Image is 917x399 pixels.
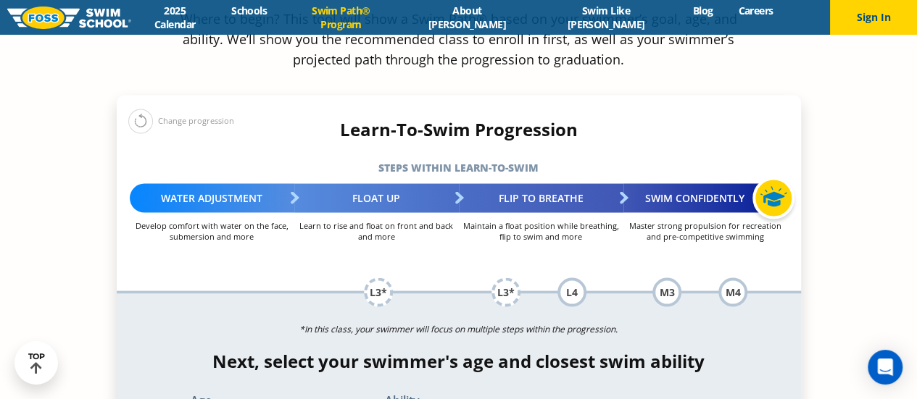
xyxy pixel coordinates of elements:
[294,220,459,242] p: Learn to rise and float on front and back and more
[459,220,623,242] p: Maintain a float position while breathing, flip to swim and more
[402,4,532,31] a: About [PERSON_NAME]
[117,119,801,140] h4: Learn-To-Swim Progression
[28,352,45,374] div: TOP
[128,109,234,134] div: Change progression
[117,319,801,340] p: *In this class, your swimmer will focus on multiple steps within the progression.
[623,184,788,213] div: Swim Confidently
[117,158,801,178] h5: Steps within Learn-to-Swim
[131,4,219,31] a: 2025 Calendar
[117,351,801,371] h4: Next, select your swimmer's age and closest swim ability
[680,4,726,17] a: Blog
[219,4,280,17] a: Schools
[294,184,459,213] div: Float Up
[726,4,786,17] a: Careers
[459,184,623,213] div: Flip to Breathe
[130,220,294,242] p: Develop comfort with water on the face, submersion and more
[623,220,788,242] p: Master strong propulsion for recreation and pre-competitive swimming
[868,350,903,385] div: Open Intercom Messenger
[718,278,747,307] div: M4
[7,7,131,29] img: FOSS Swim School Logo
[532,4,680,31] a: Swim Like [PERSON_NAME]
[557,278,586,307] div: L4
[280,4,402,31] a: Swim Path® Program
[130,184,294,213] div: Water Adjustment
[652,278,681,307] div: M3
[175,9,743,70] p: Where to begin? This tool will show a Swim Path® based on your swimmer’s goal, age, and ability. ...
